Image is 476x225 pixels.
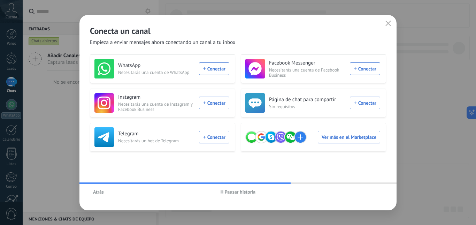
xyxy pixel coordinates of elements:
[118,102,195,112] span: Necesitarás una cuenta de Instagram y Facebook Business
[217,187,259,197] button: Pausar historia
[118,138,195,143] span: Necesitarás un bot de Telegram
[93,189,104,194] span: Atrás
[269,96,346,103] h3: Página de chat para compartir
[90,39,236,46] span: Empieza a enviar mensajes ahora conectando un canal a tu inbox
[269,67,346,78] span: Necesitarás una cuenta de Facebook Business
[118,70,195,75] span: Necesitarás una cuenta de WhatsApp
[90,25,386,36] h2: Conecta un canal
[90,187,107,197] button: Atrás
[118,94,195,101] h3: Instagram
[118,130,195,137] h3: Telegram
[118,62,195,69] h3: WhatsApp
[269,104,346,109] span: Sin requisitos
[225,189,256,194] span: Pausar historia
[269,60,346,67] h3: Facebook Messenger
